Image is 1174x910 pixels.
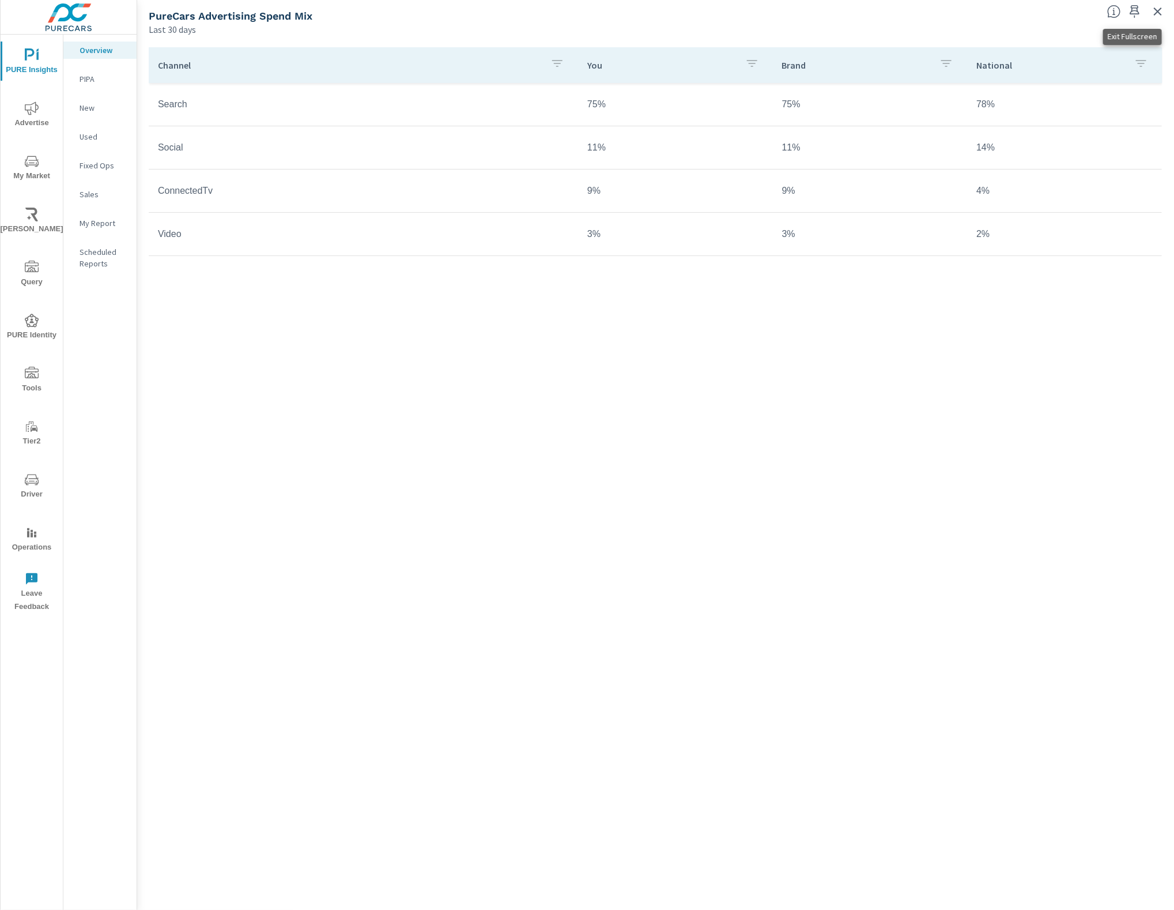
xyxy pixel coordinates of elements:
[773,90,968,119] td: 75%
[578,90,773,119] td: 75%
[63,42,137,59] div: Overview
[578,176,773,205] td: 9%
[80,246,127,269] p: Scheduled Reports
[1,35,63,618] div: nav menu
[80,102,127,114] p: New
[4,314,59,342] span: PURE Identity
[63,128,137,145] div: Used
[773,133,968,162] td: 11%
[149,133,578,162] td: Social
[967,133,1162,162] td: 14%
[149,220,578,249] td: Video
[149,90,578,119] td: Search
[80,131,127,142] p: Used
[63,70,137,88] div: PIPA
[4,526,59,554] span: Operations
[578,220,773,249] td: 3%
[967,220,1162,249] td: 2%
[4,101,59,130] span: Advertise
[63,243,137,272] div: Scheduled Reports
[149,10,312,22] h5: PureCars Advertising Spend Mix
[587,59,736,71] p: You
[967,176,1162,205] td: 4%
[80,44,127,56] p: Overview
[578,133,773,162] td: 11%
[63,186,137,203] div: Sales
[782,59,931,71] p: Brand
[4,155,59,183] span: My Market
[80,189,127,200] p: Sales
[63,215,137,232] div: My Report
[4,367,59,395] span: Tools
[149,176,578,205] td: ConnectedTv
[773,220,968,249] td: 3%
[4,572,59,614] span: Leave Feedback
[80,73,127,85] p: PIPA
[773,176,968,205] td: 9%
[4,48,59,77] span: PURE Insights
[4,473,59,501] span: Driver
[80,160,127,171] p: Fixed Ops
[63,157,137,174] div: Fixed Ops
[4,261,59,289] span: Query
[63,99,137,116] div: New
[149,22,196,36] p: Last 30 days
[4,420,59,448] span: Tier2
[4,208,59,236] span: [PERSON_NAME]
[80,217,127,229] p: My Report
[976,59,1125,71] p: National
[967,90,1162,119] td: 78%
[158,59,541,71] p: Channel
